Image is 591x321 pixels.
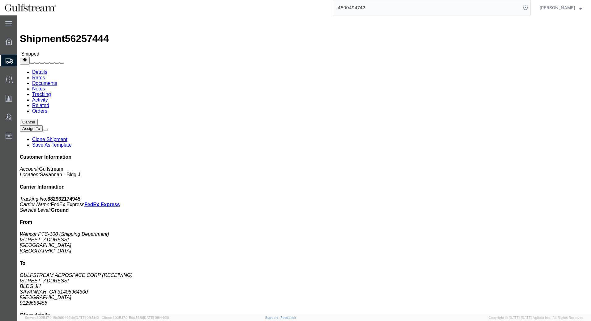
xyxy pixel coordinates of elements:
[265,316,281,319] a: Support
[143,316,169,319] span: [DATE] 08:44:20
[540,4,575,11] span: Kimberly Printup
[75,316,99,319] span: [DATE] 09:51:12
[333,0,521,15] input: Search for shipment number, reference number
[102,316,169,319] span: Client: 2025.17.0-5dd568f
[280,316,296,319] a: Feedback
[17,15,591,315] iframe: FS Legacy Container
[539,4,582,11] button: [PERSON_NAME]
[4,3,57,12] img: logo
[488,315,584,320] span: Copyright © [DATE]-[DATE] Agistix Inc., All Rights Reserved
[25,316,99,319] span: Server: 2025.17.0-16a969492de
